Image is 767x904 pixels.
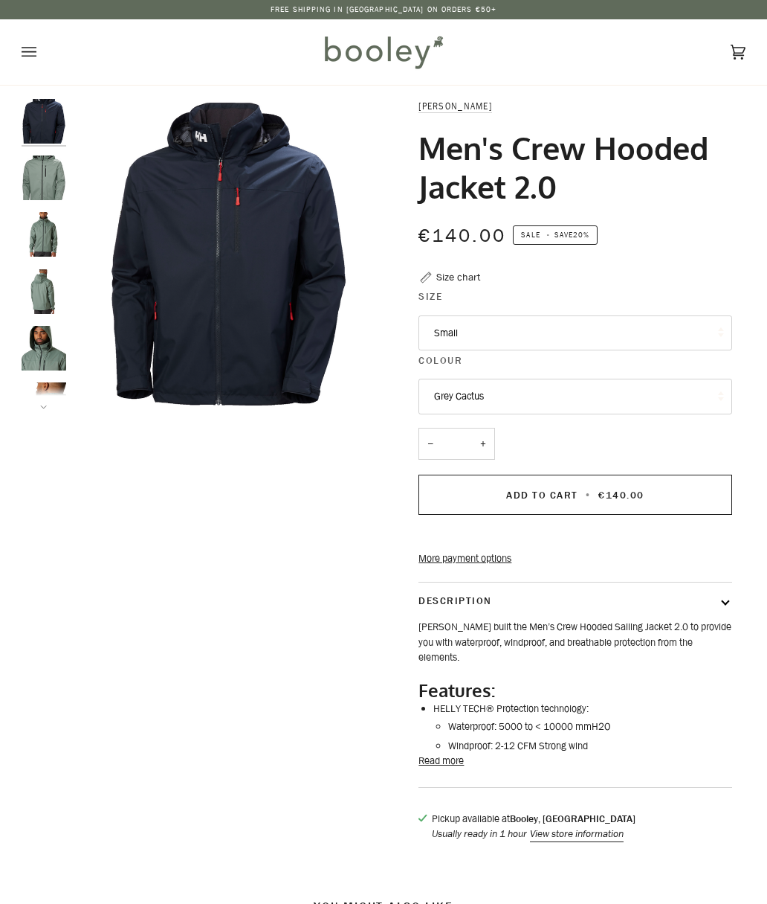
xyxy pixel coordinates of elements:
[22,19,66,85] button: Open menu
[418,379,731,414] button: Grey Cactus
[433,702,731,754] li: HELLY TECH® Protection technology:
[418,428,442,460] button: −
[448,719,731,734] li: Waterproof: 5000 to < 10000 mmH2O
[418,620,731,665] p: [PERSON_NAME] built the Men’s Crew Hooded Sailing Jacket 2.0 to provide you with waterproof, wind...
[581,488,595,502] span: •
[418,100,491,112] a: [PERSON_NAME]
[436,269,480,285] div: Size chart
[418,353,462,368] span: Colour
[418,315,731,351] button: Small
[418,475,731,515] button: Add to Cart • €140.00
[513,225,598,245] span: Save
[418,754,464,769] button: Read more
[418,223,505,248] span: €140.00
[418,679,731,702] h2: Features:
[471,428,495,460] button: +
[22,269,66,314] img: Helly Hansen Men's Crew Hooded Jacket 2.0 Grey Cactus - Booley Galway
[418,551,731,566] a: More payment options
[418,129,720,206] h1: Men's Crew Hooded Jacket 2.0
[271,4,496,16] p: Free Shipping in [GEOGRAPHIC_DATA] on Orders €50+
[598,488,644,502] span: €140.00
[22,382,66,427] img: Helly Hansen Men's Crew Hooded Jacket 2.0 Grey Cactus - Booley Galway
[543,229,554,240] em: •
[22,99,66,144] img: Helly Hansen Men's Crew Hooded Jacket 2.0 Navy - Booley Galway
[418,428,495,460] input: Quantity
[510,812,635,826] strong: Booley, [GEOGRAPHIC_DATA]
[22,212,66,257] img: Helly Hansen Men's Crew Hooded Jacket 2.0 Grey Cactus - Booley Galway
[318,31,448,74] img: Booley
[74,99,383,409] img: Helly Hansen Men&#39;s Crew Hooded Jacket 2.0 Navy - Booley Galway
[418,583,731,621] button: Description
[22,326,66,371] img: Helly Hansen Men's Crew Hooded Jacket 2.0 Grey Cactus - Booley Galway
[74,99,383,409] div: Helly Hansen Men's Crew Hooded Jacket 2.0 Navy - Booley Galway
[530,827,624,842] button: View store information
[432,827,635,842] p: Usually ready in 1 hour
[418,289,442,304] span: Size
[573,229,589,240] span: 20%
[22,156,66,200] img: Helly Hansen Men's Crew Hooded Jacket 2.0 Grey Cactus - Booley Galway
[506,488,577,502] span: Add to Cart
[448,739,731,754] li: Windproof: 2-12 CFM Strong wind
[432,812,635,827] p: Pickup available at
[521,229,540,240] span: Sale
